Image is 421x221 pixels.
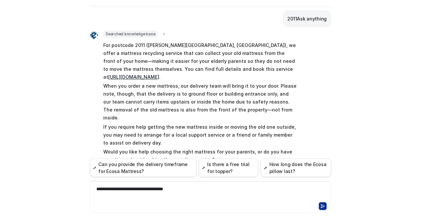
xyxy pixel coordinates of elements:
button: How long does the Ecosa pillow last? [261,158,331,177]
button: Is there a free trial for topper? [199,158,258,177]
img: Widget [90,31,98,39]
span: Searched knowledge base [103,31,158,37]
p: For postcode 2011 ([PERSON_NAME][GEOGRAPHIC_DATA], [GEOGRAPHIC_DATA]), we offer a mattress recycl... [103,41,297,81]
p: When you order a new mattress, our delivery team will bring it to your door. Please note, though,... [103,82,297,122]
a: [URL][DOMAIN_NAME] [108,74,159,80]
p: If you require help getting the new mattress inside or moving the old one outside, you may need t... [103,123,297,147]
button: Can you provide the delivery timeframe for Ecosa Mattress? [90,158,196,177]
p: 2011Ask anything [287,15,327,23]
p: Would you like help choosing the right mattress for your parents, or do you have questions about ... [103,148,297,164]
